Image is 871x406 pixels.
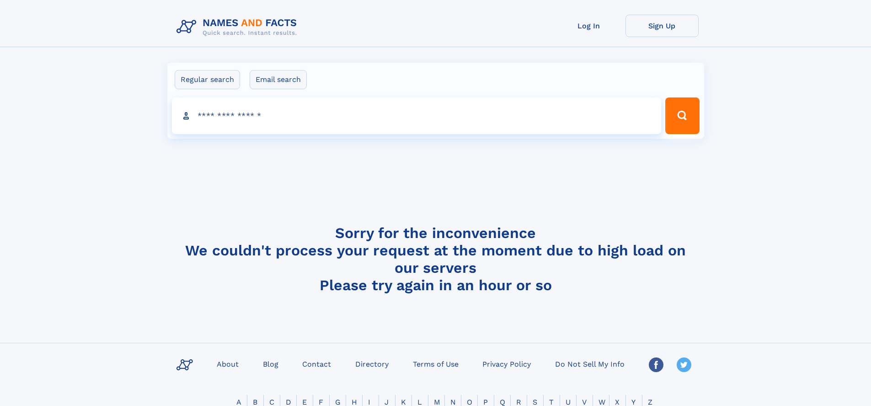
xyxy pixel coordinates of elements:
a: Terms of Use [409,357,462,370]
label: Email search [250,70,307,89]
a: About [213,357,242,370]
button: Search Button [665,97,699,134]
a: Contact [299,357,335,370]
input: search input [172,97,662,134]
img: Twitter [677,357,691,372]
a: Do Not Sell My Info [551,357,628,370]
img: Facebook [649,357,663,372]
label: Regular search [175,70,240,89]
h4: Sorry for the inconvenience We couldn't process your request at the moment due to high load on ou... [173,224,699,294]
img: Logo Names and Facts [173,15,305,39]
a: Directory [352,357,392,370]
a: Privacy Policy [479,357,534,370]
a: Blog [259,357,282,370]
a: Log In [552,15,625,37]
a: Sign Up [625,15,699,37]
